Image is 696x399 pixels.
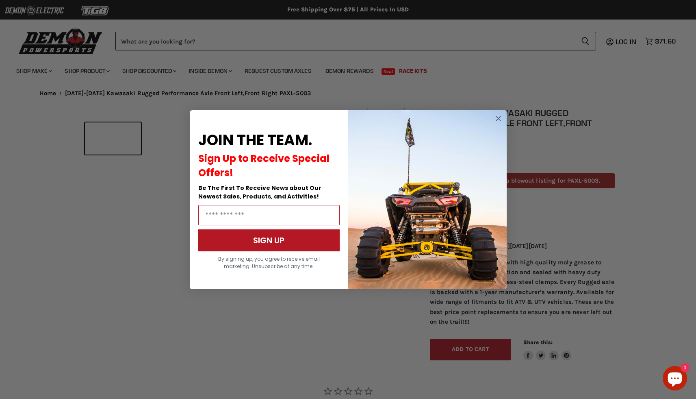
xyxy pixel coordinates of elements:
span: Sign Up to Receive Special Offers! [198,152,330,179]
span: Be The First To Receive News about Our Newest Sales, Products, and Activities! [198,184,321,201]
input: Email Address [198,205,340,225]
button: SIGN UP [198,229,340,251]
span: JOIN THE TEAM. [198,130,312,150]
button: Close dialog [493,113,503,124]
img: a9095488-b6e7-41ba-879d-588abfab540b.jpeg [348,110,507,289]
span: By signing up, you agree to receive email marketing. Unsubscribe at any time. [218,255,320,270]
inbox-online-store-chat: Shopify online store chat [660,366,689,392]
